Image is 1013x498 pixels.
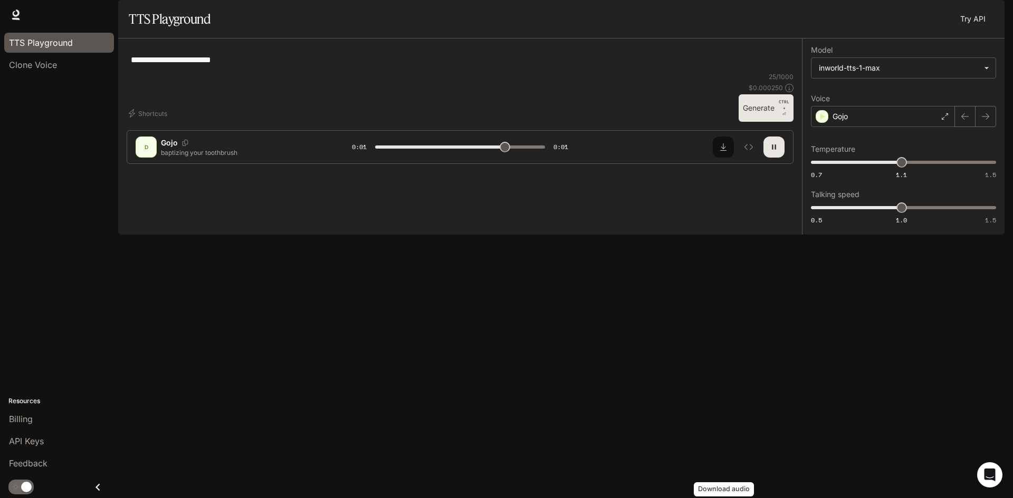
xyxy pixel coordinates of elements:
[739,94,794,122] button: GenerateCTRL +⏎
[127,105,171,122] button: Shortcuts
[138,139,155,155] div: D
[553,142,568,152] span: 0:01
[833,111,848,122] p: Gojo
[811,58,996,78] div: inworld-tts-1-max
[811,216,822,224] span: 0.5
[779,99,789,118] p: ⏎
[749,83,783,92] p: $ 0.000250
[352,142,367,152] span: 0:01
[811,191,859,198] p: Talking speed
[129,8,211,30] h1: TTS Playground
[811,95,830,102] p: Voice
[811,145,855,153] p: Temperature
[769,72,794,81] p: 25 / 1000
[896,170,907,179] span: 1.1
[161,148,327,157] p: baptizing your toothbrush
[896,216,907,224] span: 1.0
[977,462,1002,487] div: Open Intercom Messenger
[738,136,759,158] button: Inspect
[985,216,996,224] span: 1.5
[779,99,789,111] p: CTRL +
[161,138,178,148] p: Gojo
[811,46,833,54] p: Model
[819,63,979,73] div: inworld-tts-1-max
[985,170,996,179] span: 1.5
[811,170,822,179] span: 0.7
[694,482,754,496] div: Download audio
[713,136,734,158] button: Download audio
[956,8,990,30] a: Try API
[178,140,193,146] button: Copy Voice ID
